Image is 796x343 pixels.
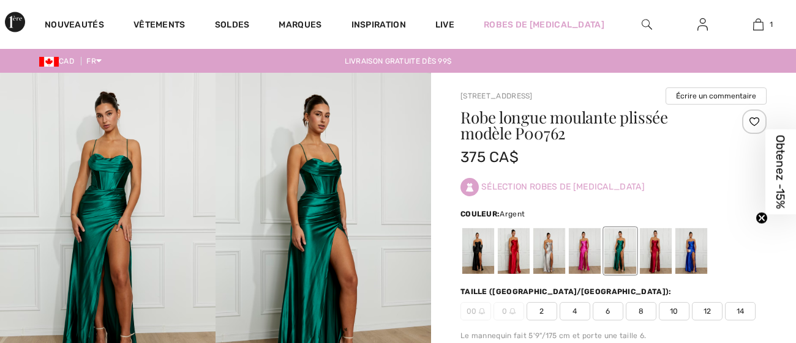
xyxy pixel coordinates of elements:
[593,302,623,320] span: 6
[215,20,250,32] a: Soldes
[765,129,796,214] div: Obtenez -15%Close teaser
[560,302,590,320] span: 4
[435,18,454,31] a: Live
[770,19,773,30] span: 1
[725,302,756,320] span: 14
[527,302,557,320] span: 2
[666,87,767,105] button: Écrire un commentaire
[533,228,565,274] div: Argent
[460,178,479,196] img: Sélection robes de bal
[774,135,788,208] span: Obtenez -15%
[675,228,707,274] div: Royal blue
[756,212,768,224] button: Close teaser
[498,228,530,274] div: Rouge
[460,109,716,141] h1: Robe longue moulante plissée modèle P00762
[753,17,764,32] img: Mon panier
[460,286,674,297] div: Taille ([GEOGRAPHIC_DATA]/[GEOGRAPHIC_DATA]):
[731,17,786,32] a: 1
[45,20,104,32] a: Nouveautés
[604,228,636,274] div: Emerald
[688,17,718,32] a: Se connecter
[640,228,672,274] div: Burgundy
[659,302,689,320] span: 10
[133,20,186,32] a: Vêtements
[479,308,485,314] img: ring-m.svg
[460,330,767,341] div: Le mannequin fait 5'9"/175 cm et porte une taille 6.
[569,228,601,274] div: Fuchsia
[460,168,767,206] div: Sélection robes de [MEDICAL_DATA]
[279,20,321,32] a: Marques
[697,17,708,32] img: Mes infos
[460,92,533,100] a: [STREET_ADDRESS]
[500,210,525,218] span: Argent
[39,57,79,65] span: CAD
[494,302,524,320] span: 0
[642,17,652,32] img: recherche
[335,57,462,65] a: Livraison gratuite dès 99$
[5,10,25,34] img: 1ère Avenue
[719,251,784,282] iframe: Ouvre un widget dans lequel vous pouvez chatter avec l’un de nos agents
[462,228,494,274] div: Noir
[509,308,516,314] img: ring-m.svg
[484,18,604,31] a: Robes de [MEDICAL_DATA]
[626,302,656,320] span: 8
[86,57,102,65] span: FR
[460,149,519,166] span: 375 CA$
[692,302,723,320] span: 12
[39,57,59,67] img: Canadian Dollar
[460,302,491,320] span: 00
[460,210,500,218] span: Couleur:
[351,20,406,32] span: Inspiration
